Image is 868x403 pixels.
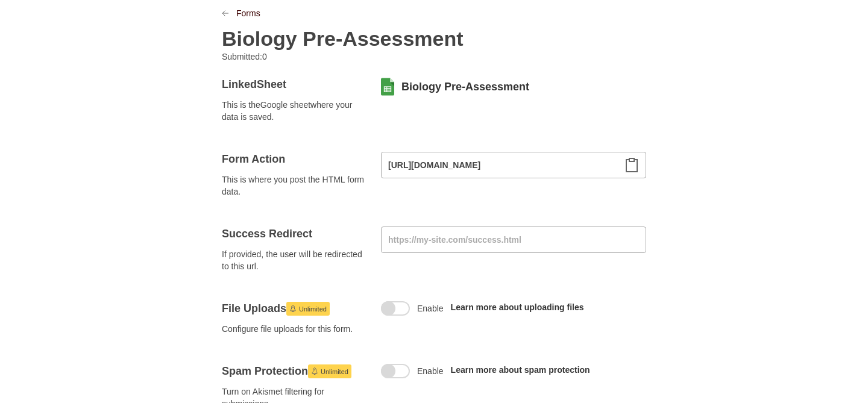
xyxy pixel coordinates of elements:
span: Unlimited [299,302,327,316]
span: Unlimited [321,364,348,379]
span: This is where you post the HTML form data. [222,173,366,198]
h4: Form Action [222,152,366,166]
svg: Clipboard [624,158,639,172]
span: Configure file uploads for this form. [222,323,366,335]
a: Biology Pre-Assessment [401,80,529,94]
svg: Launch [289,305,297,312]
svg: Launch [311,367,318,375]
p: Submitted: 0 [222,51,424,63]
a: Learn more about spam protection [451,365,590,375]
span: Enable [417,302,444,314]
span: If provided, the user will be redirected to this url. [222,248,366,272]
h4: File Uploads [222,301,366,316]
h2: Biology Pre-Assessment [222,27,464,51]
a: Learn more about uploading files [451,302,584,312]
a: Forms [236,7,260,19]
span: Enable [417,365,444,377]
h4: Linked Sheet [222,77,366,92]
h4: Success Redirect [222,226,366,241]
input: https://my-site.com/success.html [381,226,646,253]
svg: LinkPrevious [222,10,229,17]
h4: Spam Protection [222,364,366,378]
span: This is the Google sheet where your data is saved. [222,99,366,123]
